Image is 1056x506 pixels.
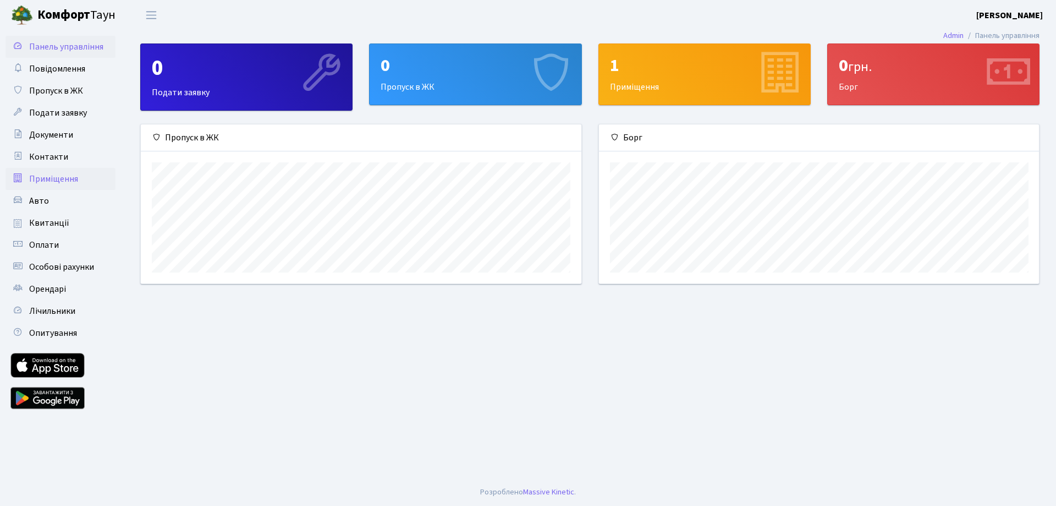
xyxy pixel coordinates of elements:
a: Admin [943,30,964,41]
span: Контакти [29,151,68,163]
div: 0 [152,55,341,81]
span: Панель управління [29,41,103,53]
span: Квитанції [29,217,69,229]
a: 0Подати заявку [140,43,353,111]
span: Оплати [29,239,59,251]
span: Авто [29,195,49,207]
a: Подати заявку [5,102,116,124]
a: [PERSON_NAME] [976,9,1043,22]
span: Опитування [29,327,77,339]
nav: breadcrumb [927,24,1056,47]
li: Панель управління [964,30,1039,42]
a: Квитанції [5,212,116,234]
span: Лічильники [29,305,75,317]
a: 0Пропуск в ЖК [369,43,581,105]
img: logo.png [11,4,33,26]
span: Особові рахунки [29,261,94,273]
a: Massive Kinetic [523,486,574,498]
a: Авто [5,190,116,212]
div: Подати заявку [141,44,352,110]
b: Комфорт [37,6,90,24]
span: Повідомлення [29,63,85,75]
a: Документи [5,124,116,146]
a: Контакти [5,146,116,168]
div: Борг [828,44,1039,105]
div: Пропуск в ЖК [370,44,581,105]
div: Розроблено . [480,486,576,498]
span: Таун [37,6,116,25]
a: Лічильники [5,300,116,322]
a: Пропуск в ЖК [5,80,116,102]
a: Повідомлення [5,58,116,80]
a: Панель управління [5,36,116,58]
span: Пропуск в ЖК [29,85,83,97]
div: 1 [610,55,799,76]
div: 0 [839,55,1028,76]
span: Документи [29,129,73,141]
span: Подати заявку [29,107,87,119]
a: Оплати [5,234,116,256]
a: Приміщення [5,168,116,190]
b: [PERSON_NAME] [976,9,1043,21]
a: Орендарі [5,278,116,300]
a: 1Приміщення [598,43,811,105]
a: Особові рахунки [5,256,116,278]
div: 0 [381,55,570,76]
button: Переключити навігацію [137,6,165,24]
span: грн. [848,57,872,77]
div: Приміщення [599,44,810,105]
div: Борг [599,124,1039,151]
span: Приміщення [29,173,78,185]
div: Пропуск в ЖК [141,124,581,151]
span: Орендарі [29,283,66,295]
a: Опитування [5,322,116,344]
